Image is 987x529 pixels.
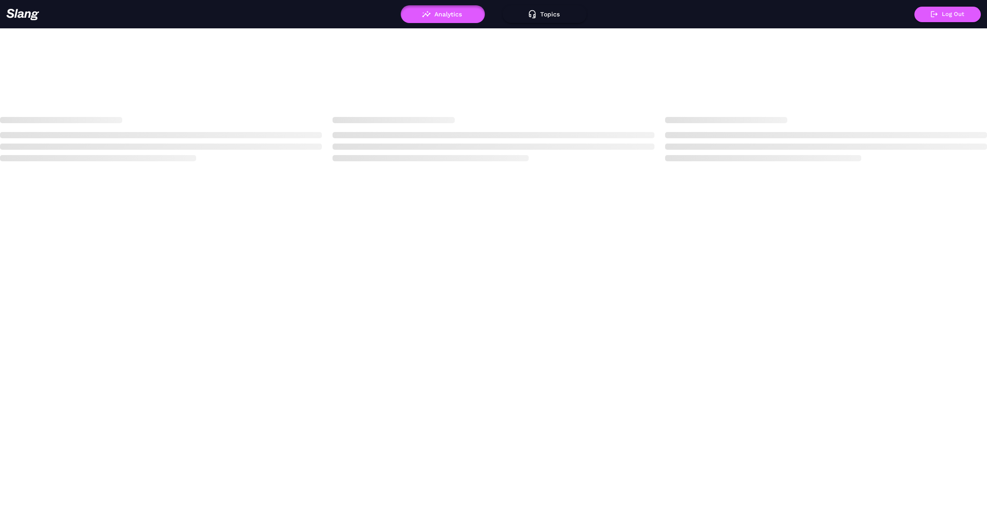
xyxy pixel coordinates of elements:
[401,5,485,23] button: Analytics
[503,5,587,23] button: Topics
[914,7,981,22] button: Log Out
[401,11,485,17] a: Analytics
[6,8,39,20] img: 623511267c55cb56e2f2a487_logo2.png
